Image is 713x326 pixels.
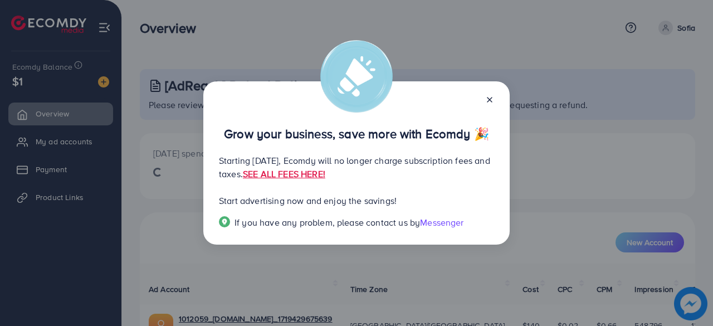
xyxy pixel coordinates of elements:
p: Start advertising now and enjoy the savings! [219,194,494,207]
span: Messenger [420,216,463,228]
img: alert [320,40,393,113]
p: Grow your business, save more with Ecomdy 🎉 [219,127,494,140]
img: Popup guide [219,216,230,227]
a: SEE ALL FEES HERE! [243,168,325,180]
p: Starting [DATE], Ecomdy will no longer charge subscription fees and taxes. [219,154,494,181]
span: If you have any problem, please contact us by [235,216,420,228]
